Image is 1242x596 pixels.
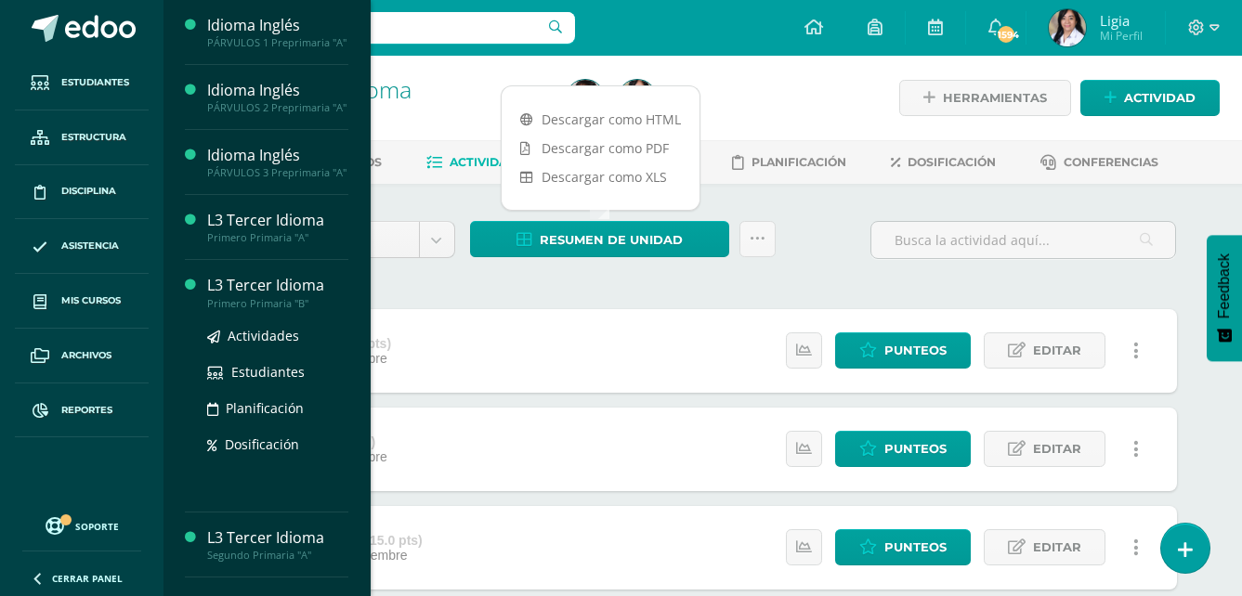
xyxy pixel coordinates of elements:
[305,449,387,464] span: 03 de Octubre
[1033,333,1081,368] span: Editar
[61,403,112,418] span: Reportes
[1124,81,1196,115] span: Actividad
[502,134,699,162] a: Descargar como PDF
[207,549,348,562] div: Segundo Primaria "A"
[884,530,947,564] span: Punteos
[207,80,348,114] a: Idioma InglésPÁRVULOS 2 Preprimaria "A"
[61,75,129,90] span: Estudiantes
[15,219,149,274] a: Asistencia
[567,80,604,117] img: f24f368c0c04a6efa02f0eb874e4cc40.png
[1064,155,1158,169] span: Conferencias
[1049,9,1086,46] img: 370ed853a3a320774bc16059822190fc.png
[207,297,348,310] div: Primero Primaria "B"
[207,527,348,562] a: L3 Tercer IdiomaSegundo Primaria "A"
[15,329,149,383] a: Archivos
[231,363,305,381] span: Estudiantes
[207,80,348,101] div: Idioma Inglés
[75,520,119,533] span: Soporte
[61,293,121,308] span: Mis cursos
[1207,235,1242,361] button: Feedback - Mostrar encuesta
[943,81,1047,115] span: Herramientas
[835,529,971,565] a: Punteos
[15,274,149,329] a: Mis cursos
[884,333,947,368] span: Punteos
[61,130,126,145] span: Estructura
[752,155,846,169] span: Planificación
[15,383,149,438] a: Reportes
[15,165,149,220] a: Disciplina
[61,184,116,199] span: Disciplina
[207,325,348,346] a: Actividades
[61,239,119,253] span: Asistencia
[225,435,299,453] span: Dosificación
[502,162,699,191] a: Descargar como XLS
[891,148,996,177] a: Dosificación
[207,145,348,166] div: Idioma Inglés
[1216,253,1233,318] span: Feedback
[207,210,348,231] div: L3 Tercer Idioma
[1033,432,1081,466] span: Editar
[176,12,575,44] input: Busca un usuario...
[871,222,1175,258] input: Busca la actividad aquí...
[207,397,348,419] a: Planificación
[1080,80,1220,116] a: Actividad
[835,332,971,369] a: Punteos
[1100,11,1143,30] span: Ligia
[61,348,111,363] span: Archivos
[52,572,123,585] span: Cerrar panel
[207,15,348,49] a: Idioma InglésPÁRVULOS 1 Preprimaria "A"
[15,56,149,110] a: Estudiantes
[502,105,699,134] a: Descargar como HTML
[207,210,348,244] a: L3 Tercer IdiomaPrimero Primaria "A"
[732,148,846,177] a: Planificación
[207,101,348,114] div: PÁRVULOS 2 Preprimaria "A"
[207,527,348,549] div: L3 Tercer Idioma
[365,533,422,548] strong: (15.0 pts)
[207,36,348,49] div: PÁRVULOS 1 Preprimaria "A"
[835,431,971,467] a: Punteos
[15,110,149,165] a: Estructura
[450,155,531,169] span: Actividades
[207,231,348,244] div: Primero Primaria "A"
[996,24,1016,45] span: 1594
[1033,530,1081,564] span: Editar
[305,351,387,366] span: 10 de Octubre
[234,76,544,102] h1: L3 Tercer Idioma
[22,512,141,538] a: Soporte
[426,148,531,177] a: Actividades
[908,155,996,169] span: Dosificación
[226,399,304,417] span: Planificación
[207,275,348,296] div: L3 Tercer Idioma
[470,221,729,257] a: Resumen de unidad
[234,102,544,120] div: Primero Primaria 'A'
[884,432,947,466] span: Punteos
[207,434,348,455] a: Dosificación
[619,80,656,117] img: 370ed853a3a320774bc16059822190fc.png
[540,223,683,257] span: Resumen de unidad
[899,80,1071,116] a: Herramientas
[1040,148,1158,177] a: Conferencias
[207,15,348,36] div: Idioma Inglés
[305,548,408,563] span: 09 de Septiembre
[207,145,348,179] a: Idioma InglésPÁRVULOS 3 Preprimaria "A"
[207,275,348,309] a: L3 Tercer IdiomaPrimero Primaria "B"
[207,166,348,179] div: PÁRVULOS 3 Preprimaria "A"
[228,327,299,344] span: Actividades
[207,361,348,382] a: Estudiantes
[1100,28,1143,44] span: Mi Perfil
